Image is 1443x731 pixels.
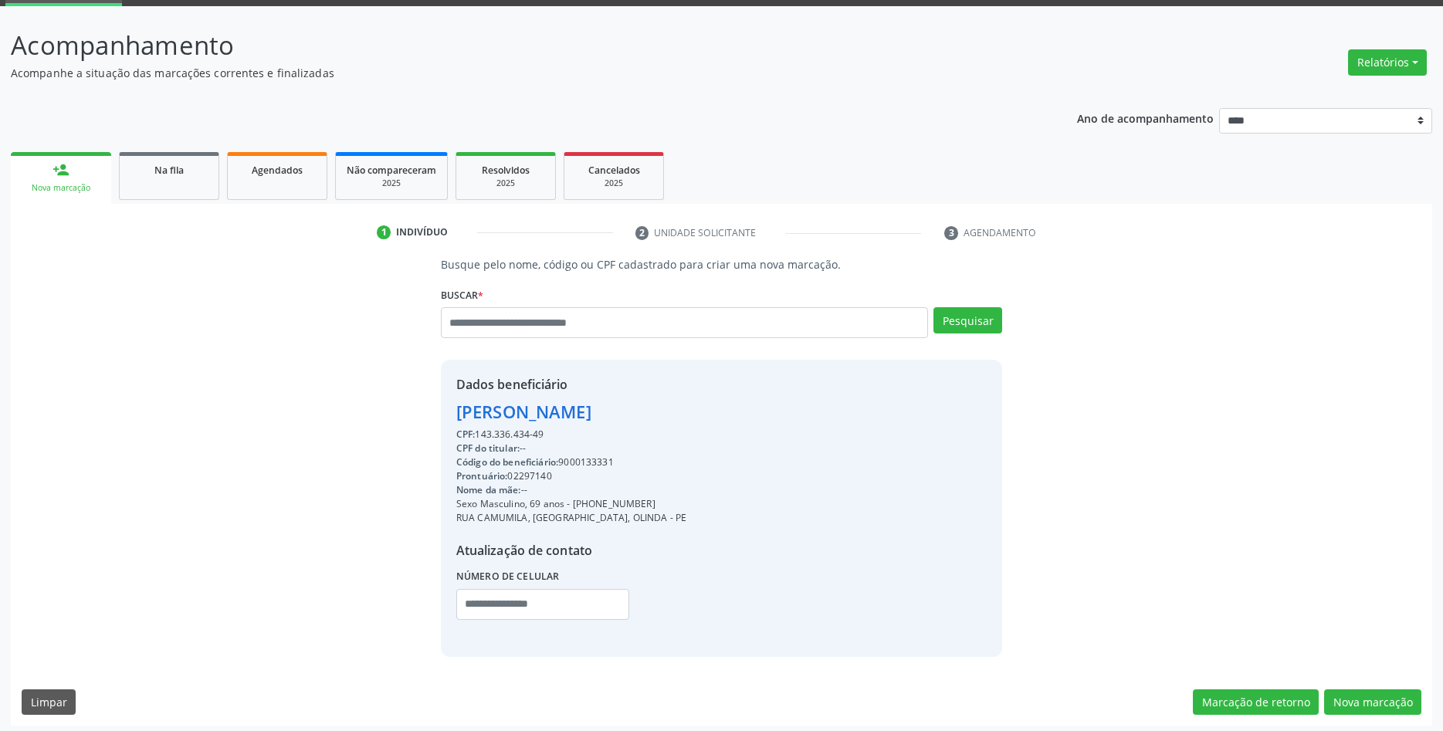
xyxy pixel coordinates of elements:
button: Limpar [22,689,76,716]
button: Marcação de retorno [1193,689,1319,716]
div: 143.336.434-49 [456,428,687,442]
p: Ano de acompanhamento [1077,108,1214,127]
div: person_add [53,161,69,178]
div: 2025 [575,178,652,189]
div: -- [456,483,687,497]
label: Número de celular [456,565,560,589]
div: 02297140 [456,469,687,483]
p: Busque pelo nome, código ou CPF cadastrado para criar uma nova marcação. [441,256,1002,272]
span: Na fila [154,164,184,177]
div: 2025 [347,178,436,189]
span: Não compareceram [347,164,436,177]
div: Nova marcação [22,182,100,194]
span: Código do beneficiário: [456,455,558,469]
div: 1 [377,225,391,239]
span: CPF do titular: [456,442,520,455]
span: Resolvidos [482,164,530,177]
div: Indivíduo [396,225,448,239]
div: [PERSON_NAME] [456,399,687,425]
div: 2025 [467,178,544,189]
div: Sexo Masculino, 69 anos - [PHONE_NUMBER] [456,497,687,511]
span: Cancelados [588,164,640,177]
label: Buscar [441,283,483,307]
button: Pesquisar [933,307,1002,333]
p: Acompanhe a situação das marcações correntes e finalizadas [11,65,1006,81]
span: Nome da mãe: [456,483,521,496]
div: Dados beneficiário [456,375,687,394]
button: Nova marcação [1324,689,1421,716]
div: Atualização de contato [456,541,687,560]
p: Acompanhamento [11,26,1006,65]
div: RUA CAMUMILA, [GEOGRAPHIC_DATA], OLINDA - PE [456,511,687,525]
span: Prontuário: [456,469,508,482]
span: CPF: [456,428,476,441]
div: 9000133331 [456,455,687,469]
div: -- [456,442,687,455]
span: Agendados [252,164,303,177]
button: Relatórios [1348,49,1427,76]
